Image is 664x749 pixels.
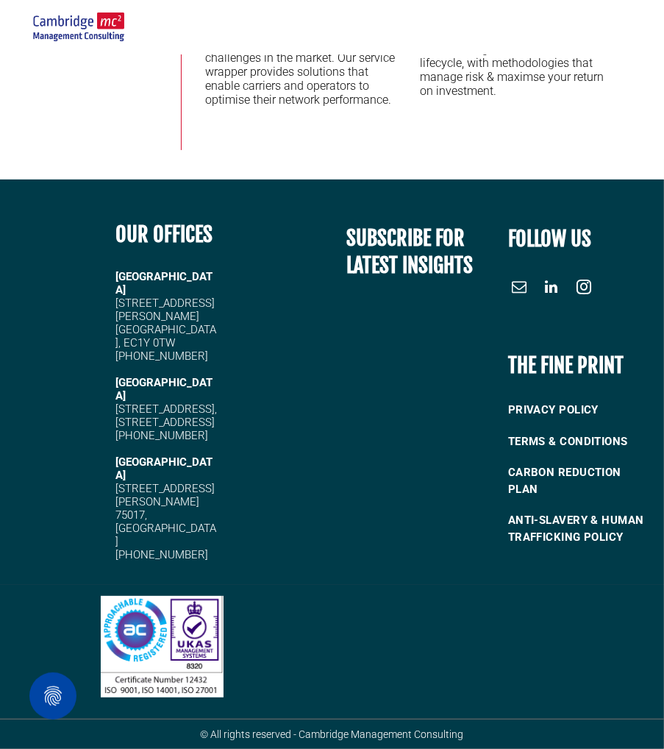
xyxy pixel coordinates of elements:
img: Logos for Approachable Registered and UKAS Management Systems. The UKAS logo includes a tick, a c... [101,596,224,697]
a: CARBON REDUCTION PLAN [508,457,653,505]
span: [STREET_ADDRESS] [115,416,215,429]
span: SUBSCRIBE FOR LATEST INSIGHTS [346,225,473,278]
span: [PHONE_NUMBER] [115,349,208,363]
span: © All rights reserved - Cambridge Management Consulting [201,728,464,740]
strong: [GEOGRAPHIC_DATA] [115,455,213,482]
span: 75017, [GEOGRAPHIC_DATA] [115,508,216,548]
span: [PHONE_NUMBER] [115,548,208,561]
span: [STREET_ADDRESS][PERSON_NAME] [115,482,215,508]
b: OUR OFFICES [115,221,213,247]
a: instagram [573,276,595,302]
strong: [GEOGRAPHIC_DATA] [115,270,213,297]
a: PRIVACY POLICY [508,394,653,426]
a: Your Business Transformed | Cambridge Management Consulting [101,598,224,614]
span: [PHONE_NUMBER] [115,429,208,442]
span: [STREET_ADDRESS][PERSON_NAME] [GEOGRAPHIC_DATA], EC1Y 0TW [115,297,216,349]
a: Your Business Transformed | Cambridge Management Consulting [32,15,124,30]
a: email [508,276,530,302]
span: [STREET_ADDRESS], [115,402,217,416]
img: secondary-image, digital infrastructure [32,13,124,43]
a: TERMS & CONDITIONS [508,426,653,458]
button: menu [613,8,651,46]
strong: [GEOGRAPHIC_DATA] [115,376,213,402]
font: FOLLOW US [508,226,591,252]
b: THE FINE PRINT [508,352,624,378]
a: ANTI-SLAVERY & HUMAN TRAFFICKING POLICY [508,505,653,553]
a: linkedin [540,276,563,302]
